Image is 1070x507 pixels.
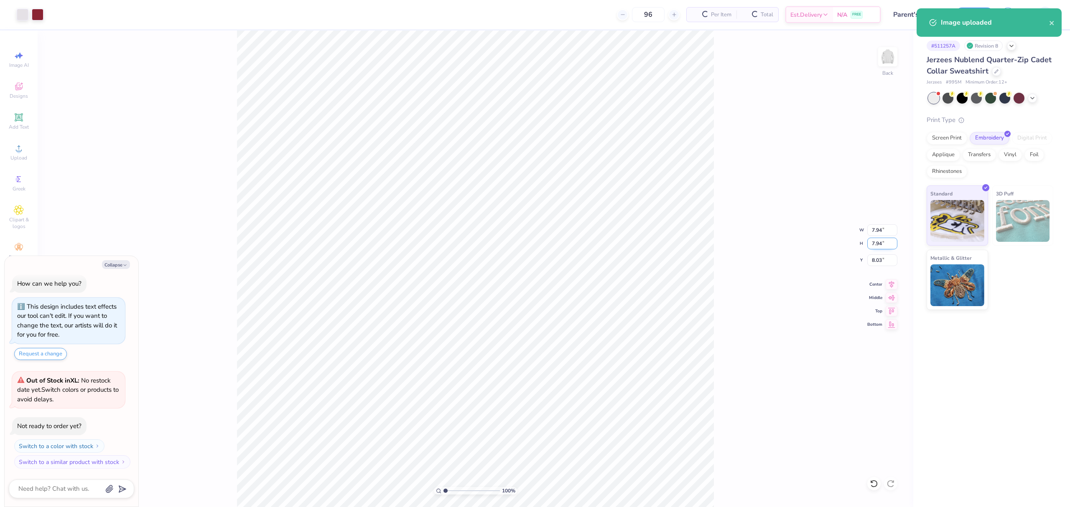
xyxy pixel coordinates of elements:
span: Metallic & Glitter [930,253,972,262]
div: Foil [1024,149,1044,161]
input: Untitled Design [887,6,948,23]
div: Print Type [927,115,1053,125]
span: Add Text [9,124,29,130]
span: 3D Puff [996,189,1014,198]
span: # 995M [946,79,961,86]
span: Jerzees Nublend Quarter-Zip Cadet Collar Sweatshirt [927,55,1052,76]
span: FREE [852,12,861,18]
span: Designs [10,93,28,99]
button: close [1049,18,1055,28]
span: Middle [867,295,882,301]
button: Request a change [14,348,67,360]
div: Image uploaded [941,18,1049,28]
div: Transfers [963,149,996,161]
div: Not ready to order yet? [17,422,82,430]
button: Switch to a color with stock [14,439,104,453]
span: 100 % [502,487,515,494]
input: – – [632,7,665,22]
span: Total [761,10,773,19]
img: Switch to a similar product with stock [121,459,126,464]
span: Greek [13,185,25,192]
button: Switch to a similar product with stock [14,455,130,469]
img: 3D Puff [996,200,1050,242]
div: This design includes text effects our tool can't edit. If you want to change the text, our artist... [17,302,117,339]
div: Vinyl [999,149,1022,161]
span: Minimum Order: 12 + [966,79,1007,86]
span: Top [867,308,882,314]
div: Rhinestones [927,165,967,178]
div: # 511257A [927,41,960,51]
div: Back [882,69,893,77]
div: Digital Print [1012,132,1052,144]
span: Jerzees [927,79,942,86]
div: Screen Print [927,132,967,144]
span: Decorate [9,254,29,261]
span: Bottom [867,322,882,327]
span: Clipart & logos [4,216,33,230]
img: Standard [930,200,984,242]
img: Switch to a color with stock [95,444,100,449]
span: Image AI [9,62,29,68]
div: Embroidery [970,132,1009,144]
span: Upload [10,155,27,161]
span: N/A [837,10,847,19]
button: Collapse [102,260,130,269]
div: Revision 8 [964,41,1003,51]
img: Back [879,48,896,65]
strong: Out of Stock in XL : [26,376,81,385]
div: Applique [927,149,960,161]
img: Metallic & Glitter [930,264,984,306]
div: How can we help you? [17,279,82,288]
span: Center [867,281,882,287]
span: Standard [930,189,953,198]
span: Est. Delivery [790,10,822,19]
span: Per Item [711,10,731,19]
span: Switch colors or products to avoid delays. [17,376,119,403]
